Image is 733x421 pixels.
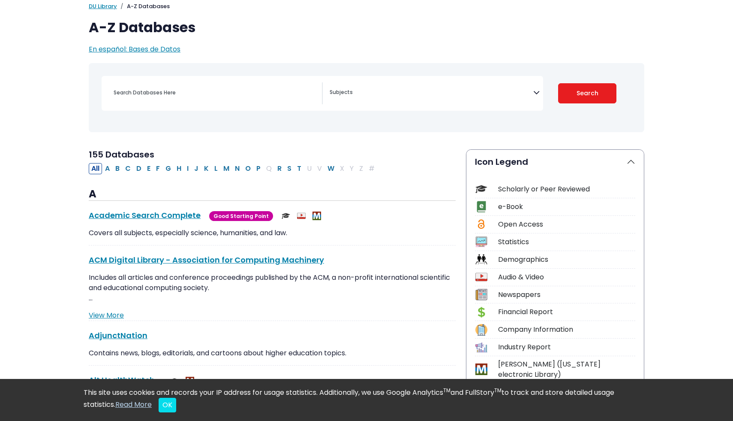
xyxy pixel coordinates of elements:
[475,363,487,375] img: Icon MeL (Michigan electronic Library)
[498,254,635,265] div: Demographics
[475,236,487,248] img: Icon Statistics
[498,307,635,317] div: Financial Report
[475,183,487,195] img: Icon Scholarly or Peer Reviewed
[475,254,487,265] img: Icon Demographics
[89,44,180,54] a: En español: Bases de Datos
[192,163,201,174] button: Filter Results J
[498,359,635,380] div: [PERSON_NAME] ([US_STATE] electronic Library)
[475,289,487,300] img: Icon Newspapers
[558,83,617,103] button: Submit for Search Results
[297,212,306,220] img: Audio & Video
[243,163,253,174] button: Filter Results O
[89,254,324,265] a: ACM Digital Library - Association for Computing Machinery
[113,163,122,174] button: Filter Results B
[498,342,635,352] div: Industry Report
[134,163,144,174] button: Filter Results D
[89,273,456,303] p: Includes all articles and conference proceedings published by the ACM, a non-profit international...
[475,342,487,353] img: Icon Industry Report
[282,212,290,220] img: Scholarly or Peer Reviewed
[475,324,487,336] img: Icon Company Information
[201,163,211,174] button: Filter Results K
[184,163,191,174] button: Filter Results I
[89,188,456,201] h3: A
[186,377,194,385] img: MeL (Michigan electronic Library)
[117,2,170,11] li: A-Z Databases
[498,290,635,300] div: Newspapers
[89,63,644,132] nav: Search filters
[144,163,153,174] button: Filter Results E
[466,150,644,174] button: Icon Legend
[89,163,102,174] button: All
[209,211,273,221] span: Good Starting Point
[163,163,174,174] button: Filter Results G
[89,2,117,10] a: DU Library
[115,400,152,409] a: Read More
[285,163,294,174] button: Filter Results S
[89,2,644,11] nav: breadcrumb
[89,148,154,161] span: 155 Databases
[89,210,201,221] a: Academic Search Complete
[84,388,649,412] div: This site uses cookies and records your IP address for usage statistics. Additionally, we use Goo...
[174,163,184,174] button: Filter Results H
[102,163,112,174] button: Filter Results A
[498,184,635,194] div: Scholarly or Peer Reviewed
[89,348,456,358] p: Contains news, blogs, editorials, and cartoons about higher education topics.
[498,237,635,247] div: Statistics
[498,219,635,230] div: Open Access
[170,377,179,385] img: Scholarly or Peer Reviewed
[498,202,635,212] div: e-Book
[153,163,162,174] button: Filter Results F
[89,163,378,173] div: Alpha-list to filter by first letter of database name
[212,163,220,174] button: Filter Results L
[475,306,487,318] img: Icon Financial Report
[294,163,304,174] button: Filter Results T
[475,201,487,212] img: Icon e-Book
[232,163,242,174] button: Filter Results N
[443,387,451,394] sup: TM
[221,163,232,174] button: Filter Results M
[123,163,133,174] button: Filter Results C
[275,163,284,174] button: Filter Results R
[312,212,321,220] img: MeL (Michigan electronic Library)
[159,398,176,412] button: Close
[498,272,635,282] div: Audio & Video
[476,218,487,230] img: Icon Open Access
[89,228,456,238] p: Covers all subjects, especially science, humanities, and law.
[475,271,487,283] img: Icon Audio & Video
[108,86,322,99] input: Search database by title or keyword
[494,387,502,394] sup: TM
[325,163,337,174] button: Filter Results W
[89,310,124,320] a: View More
[498,324,635,335] div: Company Information
[89,375,155,385] a: Alt HealthWatch
[89,330,147,341] a: AdjunctNation
[330,90,533,97] textarea: Search
[254,163,263,174] button: Filter Results P
[89,19,644,36] h1: A-Z Databases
